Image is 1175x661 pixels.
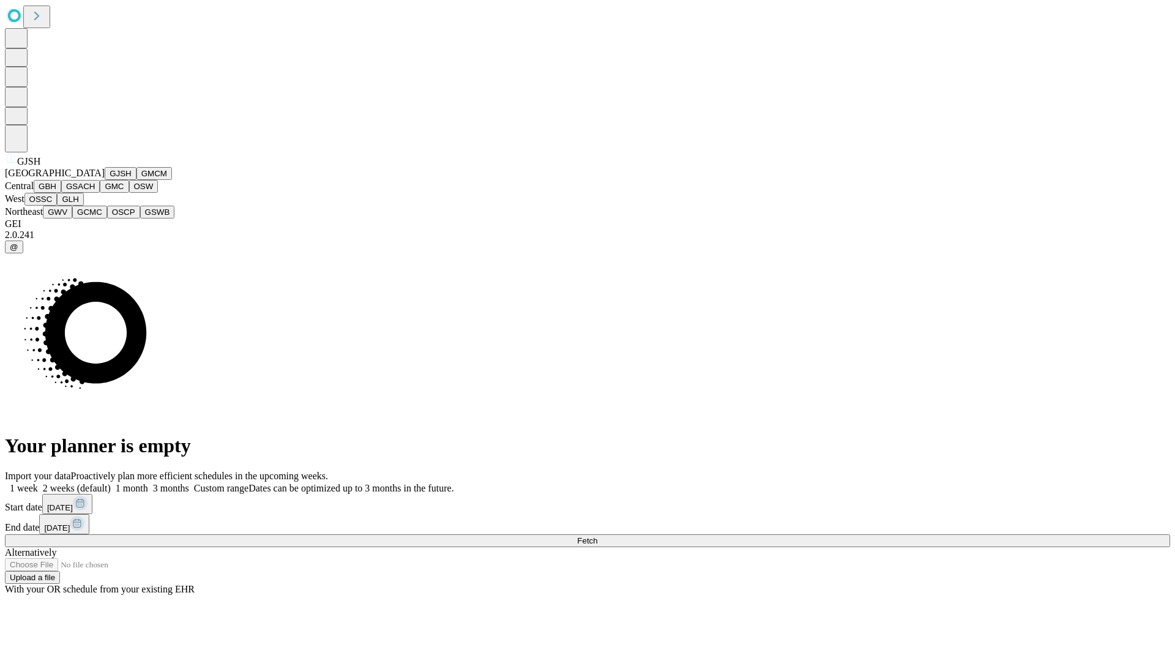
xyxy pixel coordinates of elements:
[5,471,71,481] span: Import your data
[17,156,40,166] span: GJSH
[105,167,136,180] button: GJSH
[5,193,24,204] span: West
[577,536,597,545] span: Fetch
[5,168,105,178] span: [GEOGRAPHIC_DATA]
[24,193,58,206] button: OSSC
[107,206,140,218] button: OSCP
[5,494,1170,514] div: Start date
[34,180,61,193] button: GBH
[136,167,172,180] button: GMCM
[5,218,1170,230] div: GEI
[57,193,83,206] button: GLH
[39,514,89,534] button: [DATE]
[5,206,43,217] span: Northeast
[5,571,60,584] button: Upload a file
[248,483,453,493] span: Dates can be optimized up to 3 months in the future.
[10,242,18,252] span: @
[100,180,129,193] button: GMC
[43,483,111,493] span: 2 weeks (default)
[153,483,189,493] span: 3 months
[42,494,92,514] button: [DATE]
[194,483,248,493] span: Custom range
[61,180,100,193] button: GSACH
[44,523,70,532] span: [DATE]
[5,230,1170,241] div: 2.0.241
[43,206,72,218] button: GWV
[116,483,148,493] span: 1 month
[10,483,38,493] span: 1 week
[5,514,1170,534] div: End date
[129,180,159,193] button: OSW
[5,181,34,191] span: Central
[5,547,56,558] span: Alternatively
[140,206,175,218] button: GSWB
[72,206,107,218] button: GCMC
[71,471,328,481] span: Proactively plan more efficient schedules in the upcoming weeks.
[5,534,1170,547] button: Fetch
[47,503,73,512] span: [DATE]
[5,584,195,594] span: With your OR schedule from your existing EHR
[5,435,1170,457] h1: Your planner is empty
[5,241,23,253] button: @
